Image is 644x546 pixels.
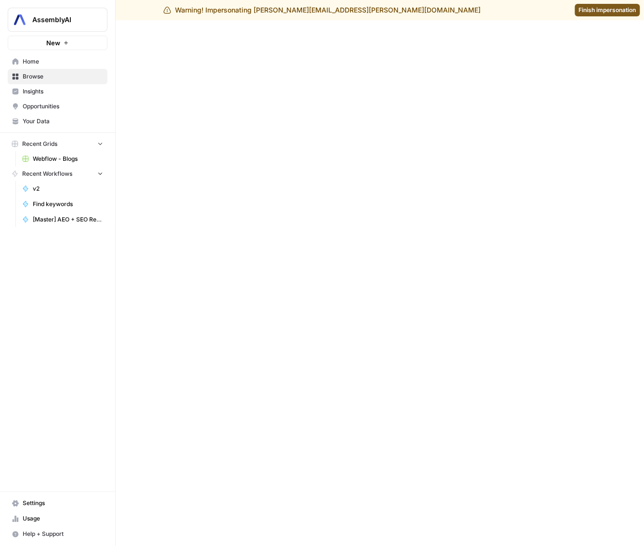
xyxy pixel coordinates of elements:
span: Settings [23,499,103,508]
span: Finish impersonation [579,6,636,14]
a: Browse [8,69,107,84]
span: Your Data [23,117,103,126]
span: Recent Workflows [22,169,72,178]
span: v2 [33,184,103,193]
a: [Master] AEO + SEO Refresh [18,212,107,227]
span: Usage [23,515,103,523]
button: New [8,36,107,50]
span: AssemblyAI [32,15,91,25]
button: Recent Grids [8,137,107,151]
a: Usage [8,511,107,527]
span: Insights [23,87,103,96]
a: Find keywords [18,196,107,212]
span: [Master] AEO + SEO Refresh [33,215,103,224]
a: v2 [18,181,107,196]
button: Recent Workflows [8,167,107,181]
span: Opportunities [23,102,103,111]
span: Browse [23,72,103,81]
a: Finish impersonation [575,4,640,16]
span: New [46,38,60,48]
a: Home [8,54,107,69]
a: Webflow - Blogs [18,151,107,167]
a: Opportunities [8,99,107,114]
a: Insights [8,84,107,99]
span: Help + Support [23,530,103,539]
a: Your Data [8,114,107,129]
span: Webflow - Blogs [33,155,103,163]
a: Settings [8,496,107,511]
div: Warning! Impersonating [PERSON_NAME][EMAIL_ADDRESS][PERSON_NAME][DOMAIN_NAME] [163,5,481,15]
img: AssemblyAI Logo [11,11,28,28]
span: Recent Grids [22,140,57,148]
button: Workspace: AssemblyAI [8,8,107,32]
span: Home [23,57,103,66]
button: Help + Support [8,527,107,542]
span: Find keywords [33,200,103,208]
